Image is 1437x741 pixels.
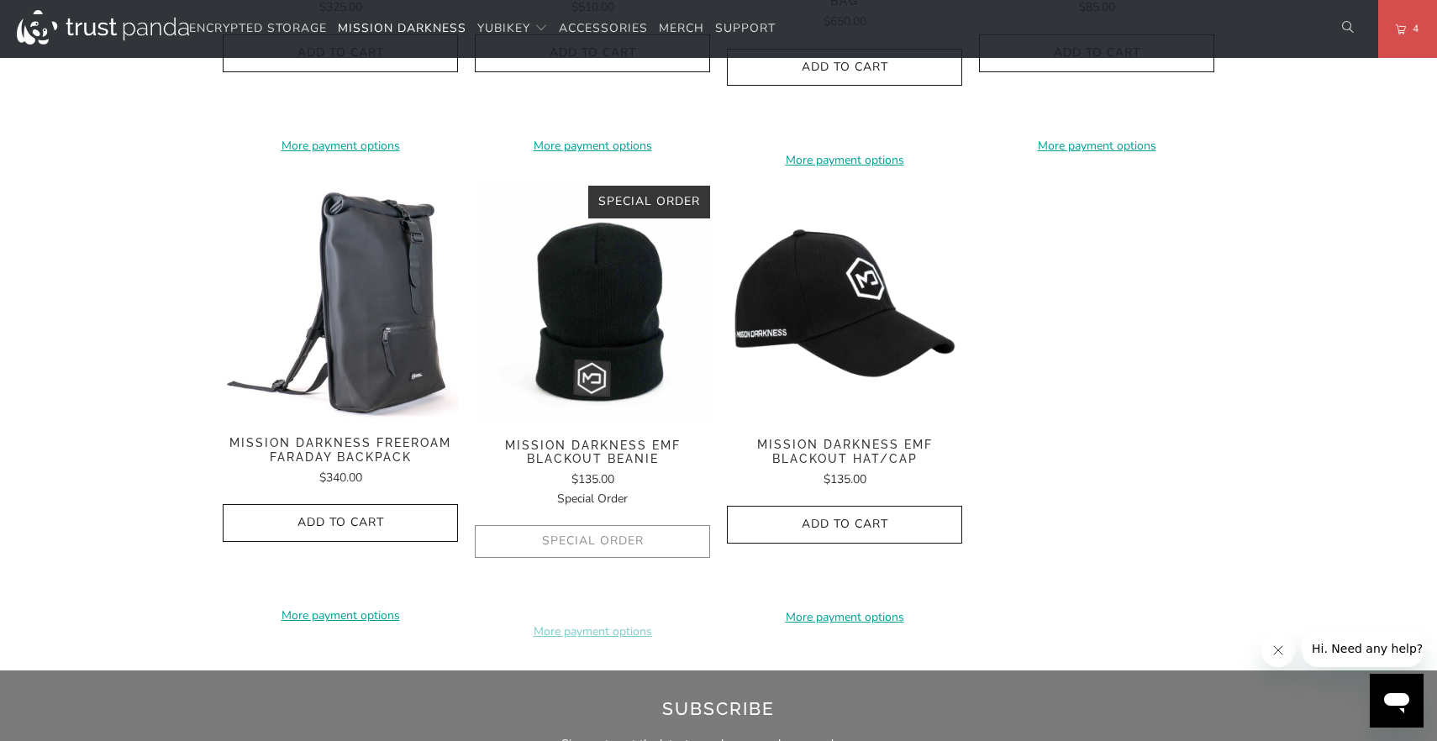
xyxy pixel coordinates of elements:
[475,137,710,155] a: More payment options
[319,470,362,486] span: $340.00
[189,20,327,36] span: Encrypted Storage
[727,186,962,421] img: Mission Darkness EMF Blackout Hat/Cap
[598,193,700,209] span: Special Order
[559,20,648,36] span: Accessories
[727,186,962,421] a: Mission Darkness EMF Blackout Hat/Cap Mission Darkness EMF Blackout Hat/Cap
[727,151,962,170] a: More payment options
[1370,674,1424,728] iframe: Button to launch messaging window
[727,438,962,489] a: Mission Darkness EMF Blackout Hat/Cap $135.00
[1302,630,1424,667] iframe: Message from company
[557,491,628,507] span: Special Order
[475,439,710,508] a: Mission Darkness EMF Blackout Beanie $135.00Special Order
[223,137,458,155] a: More payment options
[475,439,710,467] span: Mission Darkness EMF Blackout Beanie
[824,471,866,487] span: $135.00
[715,9,776,49] a: Support
[475,186,710,421] img: Mission Darkness EMF Blackout Beanie
[338,9,466,49] a: Mission Darkness
[715,20,776,36] span: Support
[338,20,466,36] span: Mission Darkness
[571,471,614,487] span: $135.00
[727,608,962,627] a: More payment options
[745,60,945,75] span: Add to Cart
[475,186,710,421] a: Mission Darkness EMF Blackout Beanie Mission Darkness EMF Blackout Beanie
[17,10,189,45] img: Trust Panda Australia
[240,516,440,530] span: Add to Cart
[727,438,962,466] span: Mission Darkness EMF Blackout Hat/Cap
[727,49,962,87] button: Add to Cart
[223,504,458,542] button: Add to Cart
[745,518,945,532] span: Add to Cart
[189,9,327,49] a: Encrypted Storage
[1261,633,1295,667] iframe: Close message
[223,607,458,625] a: More payment options
[295,696,1143,723] h2: Subscribe
[477,20,530,36] span: YubiKey
[659,9,704,49] a: Merch
[1406,19,1419,38] span: 4
[189,9,776,49] nav: Translation missing: en.navigation.header.main_nav
[727,506,962,544] button: Add to Cart
[559,9,648,49] a: Accessories
[477,9,548,49] summary: YubiKey
[659,20,704,36] span: Merch
[223,436,458,487] a: Mission Darkness FreeRoam Faraday Backpack $340.00
[979,137,1214,155] a: More payment options
[223,186,458,419] img: Mission Darkness FreeRoam Faraday Backpack
[223,436,458,465] span: Mission Darkness FreeRoam Faraday Backpack
[223,186,458,419] a: Mission Darkness FreeRoam Faraday Backpack Mission Darkness FreeRoam Faraday Backpack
